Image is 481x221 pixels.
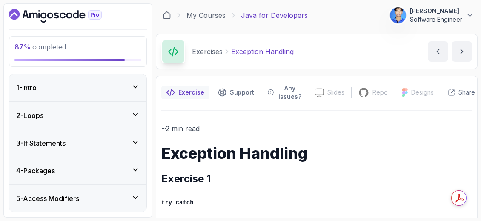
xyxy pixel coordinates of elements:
iframe: chat widget [428,168,481,208]
a: Dashboard [163,11,171,20]
p: Exercises [192,46,223,57]
button: previous content [428,41,448,62]
h3: 3 - If Statements [16,138,66,148]
h3: 4 - Packages [16,166,55,176]
a: My Courses [186,10,226,20]
p: Support [230,88,254,97]
span: 87 % [14,43,31,51]
img: user profile image [390,7,406,23]
button: Feedback button [263,81,308,103]
button: notes button [161,81,209,103]
button: next content [452,41,472,62]
p: ~2 min read [161,123,472,135]
p: Designs [411,88,434,97]
p: Share [458,88,475,97]
p: Java for Developers [241,10,308,20]
p: Software Engineer [410,15,462,24]
button: 3-If Statements [9,129,146,157]
button: Share [441,88,475,97]
p: Repo [372,88,388,97]
button: 2-Loops [9,102,146,129]
p: Exercise [178,88,204,97]
span: completed [14,43,66,51]
h3: 2 - Loops [16,110,43,121]
button: 5-Access Modifiers [9,185,146,212]
h1: Exception Handling [161,145,472,162]
p: Exception Handling [231,46,294,57]
p: [PERSON_NAME] [410,7,462,15]
h2: Exercise 1 [161,172,472,186]
button: 1-Intro [9,74,146,101]
button: 4-Packages [9,157,146,184]
p: Any issues? [277,84,303,101]
h3: 1 - Intro [16,83,37,93]
h3: 5 - Access Modifiers [16,193,79,204]
a: Dashboard [9,9,121,23]
button: Support button [213,81,259,103]
code: try catch [161,199,194,206]
p: Slides [327,88,344,97]
button: user profile image[PERSON_NAME]Software Engineer [389,7,474,24]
